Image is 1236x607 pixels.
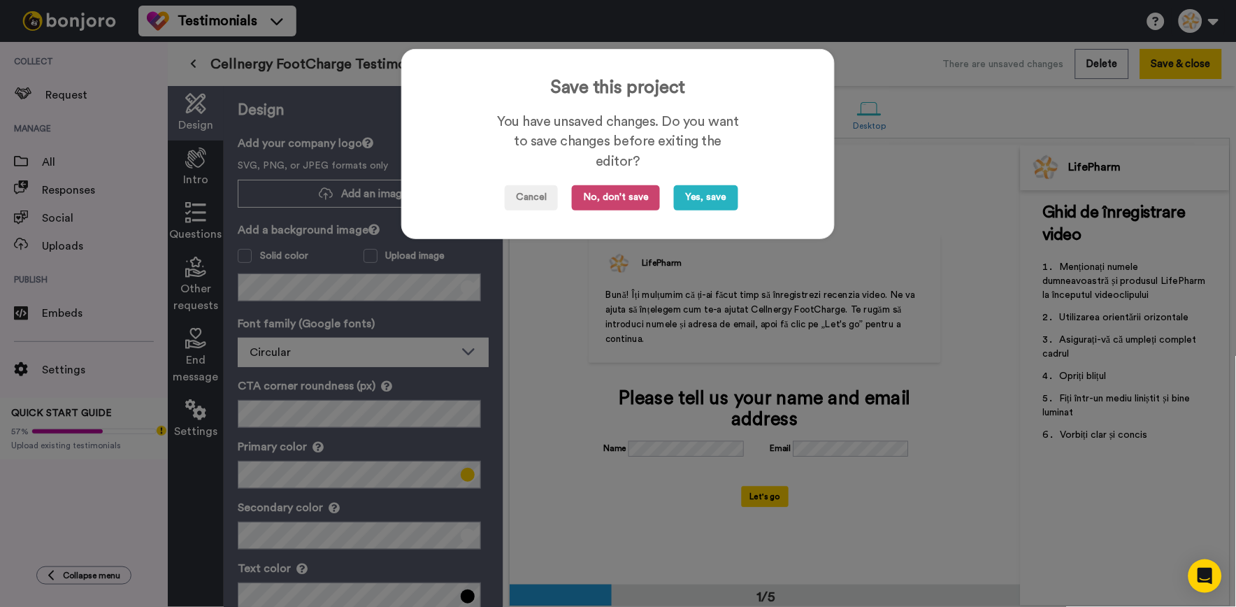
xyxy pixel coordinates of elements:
[496,112,740,172] div: You have unsaved changes. Do you want to save changes before exiting the editor?
[505,185,558,210] button: Cancel
[674,185,738,210] button: Yes, save
[572,185,660,210] button: No, don't save
[430,78,806,98] h3: Save this project
[1188,559,1222,593] div: Open Intercom Messenger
